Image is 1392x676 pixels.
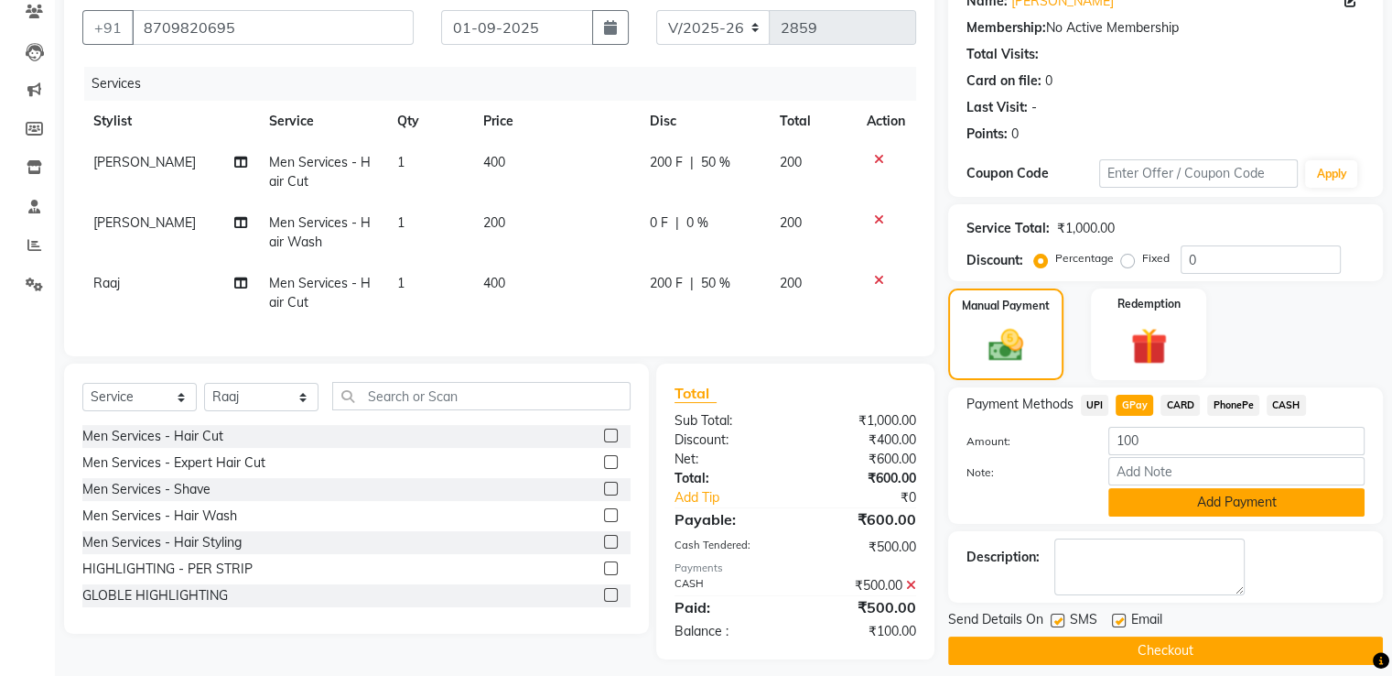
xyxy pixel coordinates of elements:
[966,219,1050,238] div: Service Total:
[650,153,683,172] span: 200 F
[661,488,817,507] a: Add Tip
[661,576,795,595] div: CASH
[82,10,134,45] button: +91
[258,101,386,142] th: Service
[795,538,930,557] div: ₹500.00
[269,275,371,311] span: Men Services - Hair Cut
[817,488,929,507] div: ₹0
[701,274,730,293] span: 50 %
[661,538,795,557] div: Cash Tendered:
[686,213,708,233] span: 0 %
[1031,98,1037,117] div: -
[966,45,1039,64] div: Total Visits:
[690,153,694,172] span: |
[966,125,1008,144] div: Points:
[483,275,505,291] span: 400
[82,586,228,605] div: GLOBLE HIGHLIGHTING
[1055,250,1114,267] label: Percentage
[1131,610,1162,633] span: Email
[1207,395,1259,416] span: PhonePe
[948,637,1383,665] button: Checkout
[1160,395,1200,416] span: CARD
[93,154,196,170] span: [PERSON_NAME]
[132,10,414,45] input: Search by Name/Mobile/Email/Code
[269,154,371,190] span: Men Services - Hair Cut
[1045,71,1052,91] div: 0
[332,382,631,410] input: Search or Scan
[483,214,505,231] span: 200
[661,622,795,641] div: Balance :
[82,427,223,446] div: Men Services - Hair Cut
[977,325,1034,365] img: _cash.svg
[1305,160,1357,188] button: Apply
[1108,488,1365,517] button: Add Payment
[701,153,730,172] span: 50 %
[690,274,694,293] span: |
[661,469,795,488] div: Total:
[953,433,1095,450] label: Amount:
[674,561,916,576] div: Payments
[795,411,930,431] div: ₹1,000.00
[397,275,405,291] span: 1
[93,214,196,231] span: [PERSON_NAME]
[795,596,930,618] div: ₹500.00
[269,214,371,250] span: Men Services - Hair Wash
[1081,395,1109,416] span: UPI
[1057,219,1115,238] div: ₹1,000.00
[953,464,1095,481] label: Note:
[661,508,795,530] div: Payable:
[966,18,1365,38] div: No Active Membership
[1116,395,1153,416] span: GPay
[1119,323,1179,369] img: _gift.svg
[795,508,930,530] div: ₹600.00
[966,98,1028,117] div: Last Visit:
[795,431,930,450] div: ₹400.00
[93,275,120,291] span: Raaj
[639,101,769,142] th: Disc
[661,411,795,431] div: Sub Total:
[966,18,1046,38] div: Membership:
[397,154,405,170] span: 1
[82,453,265,473] div: Men Services - Expert Hair Cut
[966,251,1023,270] div: Discount:
[1108,427,1365,455] input: Amount
[780,154,802,170] span: 200
[397,214,405,231] span: 1
[650,213,668,233] span: 0 F
[1011,125,1019,144] div: 0
[1108,457,1365,485] input: Add Note
[661,450,795,469] div: Net:
[661,431,795,450] div: Discount:
[483,154,505,170] span: 400
[675,213,679,233] span: |
[856,101,916,142] th: Action
[795,622,930,641] div: ₹100.00
[966,71,1041,91] div: Card on file:
[82,533,242,552] div: Men Services - Hair Styling
[795,576,930,595] div: ₹500.00
[1117,296,1181,312] label: Redemption
[1070,610,1097,633] span: SMS
[82,480,210,499] div: Men Services - Shave
[386,101,472,142] th: Qty
[795,450,930,469] div: ₹600.00
[966,395,1074,414] span: Payment Methods
[1267,395,1306,416] span: CASH
[1142,250,1170,267] label: Fixed
[769,101,856,142] th: Total
[962,298,1050,314] label: Manual Payment
[82,560,253,579] div: HIGHLIGHTING - PER STRIP
[795,469,930,488] div: ₹600.00
[780,275,802,291] span: 200
[674,384,717,403] span: Total
[780,214,802,231] span: 200
[82,507,237,526] div: Men Services - Hair Wash
[472,101,639,142] th: Price
[650,274,683,293] span: 200 F
[84,67,930,101] div: Services
[948,610,1043,633] span: Send Details On
[661,596,795,618] div: Paid:
[1099,159,1299,188] input: Enter Offer / Coupon Code
[966,548,1040,567] div: Description:
[82,101,258,142] th: Stylist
